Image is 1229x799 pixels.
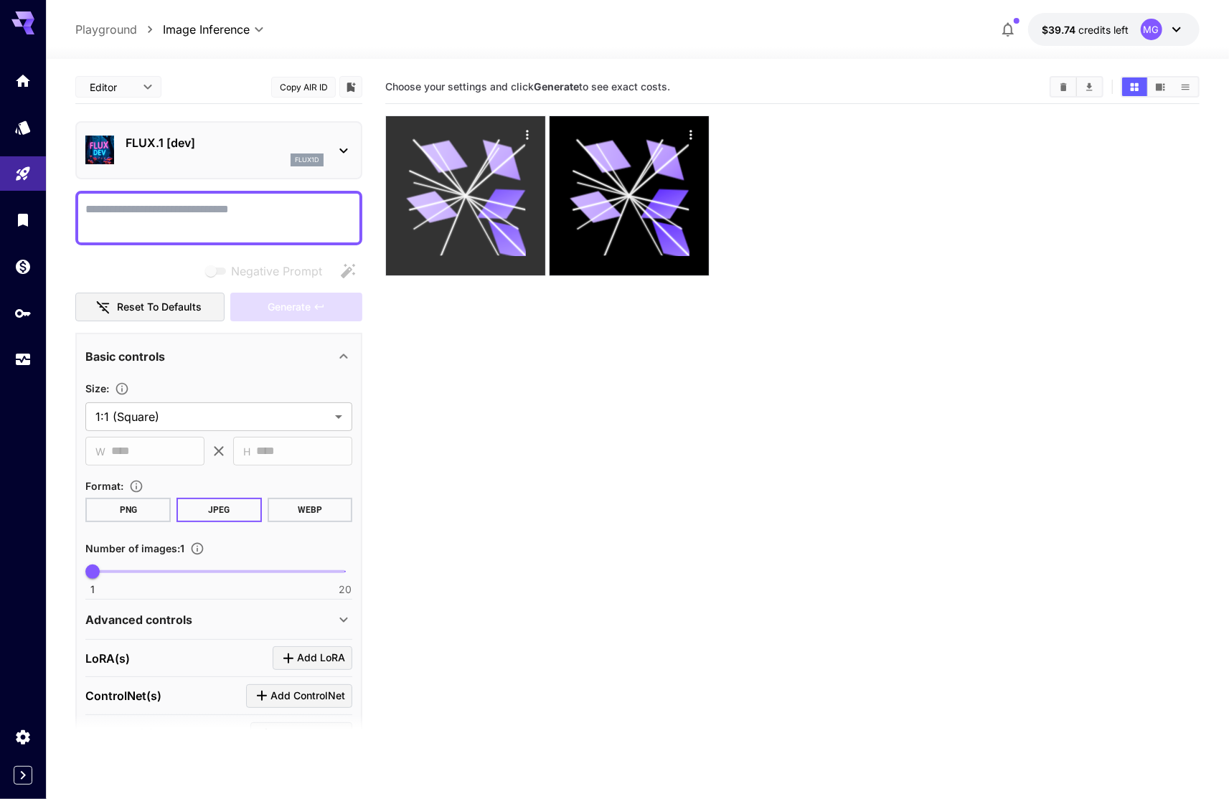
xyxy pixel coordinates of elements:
b: Generate [534,80,579,93]
div: Settings [14,728,32,746]
span: 1 [90,582,95,597]
span: W [95,443,105,460]
span: H [243,443,250,460]
span: $39.74 [1042,24,1079,36]
span: Size : [85,382,109,394]
div: API Keys [14,304,32,322]
span: Negative prompts are not compatible with the selected model. [202,262,334,280]
div: Home [14,72,32,90]
button: Show images in grid view [1122,77,1147,96]
span: Number of images : 1 [85,542,184,554]
span: Negative Prompt [231,263,322,280]
div: Library [14,211,32,229]
button: Click to add LoRA [273,646,352,670]
button: Show images in list view [1173,77,1198,96]
div: FLUX.1 [dev]flux1d [85,128,352,172]
div: Advanced controls [85,602,352,637]
div: Show images in grid viewShow images in video viewShow images in list view [1121,76,1200,98]
div: Clear ImagesDownload All [1050,76,1103,98]
button: Show images in video view [1148,77,1173,96]
button: Copy AIR ID [271,77,336,98]
button: Reset to defaults [75,293,225,322]
button: $39.73982MG [1028,13,1200,46]
div: Models [14,118,32,136]
div: $39.73982 [1042,22,1129,37]
button: Adjust the dimensions of the generated image by specifying its width and height in pixels, or sel... [109,382,135,396]
p: ControlNet(s) [85,687,161,704]
button: Choose the file format for the output image. [123,479,149,493]
p: FLUX.1 [dev] [126,134,324,151]
div: Basic controls [85,339,352,374]
button: Download All [1077,77,1102,96]
nav: breadcrumb [75,21,163,38]
div: Actions [680,123,702,145]
button: PNG [85,498,171,522]
div: Actions [517,123,539,145]
button: Expand sidebar [14,766,32,785]
div: Usage [14,351,32,369]
div: Playground [14,165,32,183]
span: Editor [90,80,134,95]
p: flux1d [295,155,319,165]
button: Click to add ControlNet [246,684,352,708]
span: Add LoRA [297,649,345,667]
span: Choose your settings and click to see exact costs. [385,80,670,93]
button: Clear Images [1051,77,1076,96]
p: LoRA(s) [85,650,130,667]
div: MG [1141,19,1162,40]
button: Add to library [344,78,357,95]
span: Image Inference [163,21,250,38]
p: Advanced controls [85,611,192,628]
div: Wallet [14,257,32,275]
button: Specify how many images to generate in a single request. Each image generation will be charged se... [184,542,210,556]
span: Format : [85,480,123,492]
span: 20 [339,582,352,597]
span: Add ControlNet [270,687,345,705]
span: 1:1 (Square) [95,408,329,425]
p: Basic controls [85,348,165,365]
span: credits left [1079,24,1129,36]
button: WEBP [268,498,353,522]
a: Playground [75,21,137,38]
button: JPEG [176,498,262,522]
